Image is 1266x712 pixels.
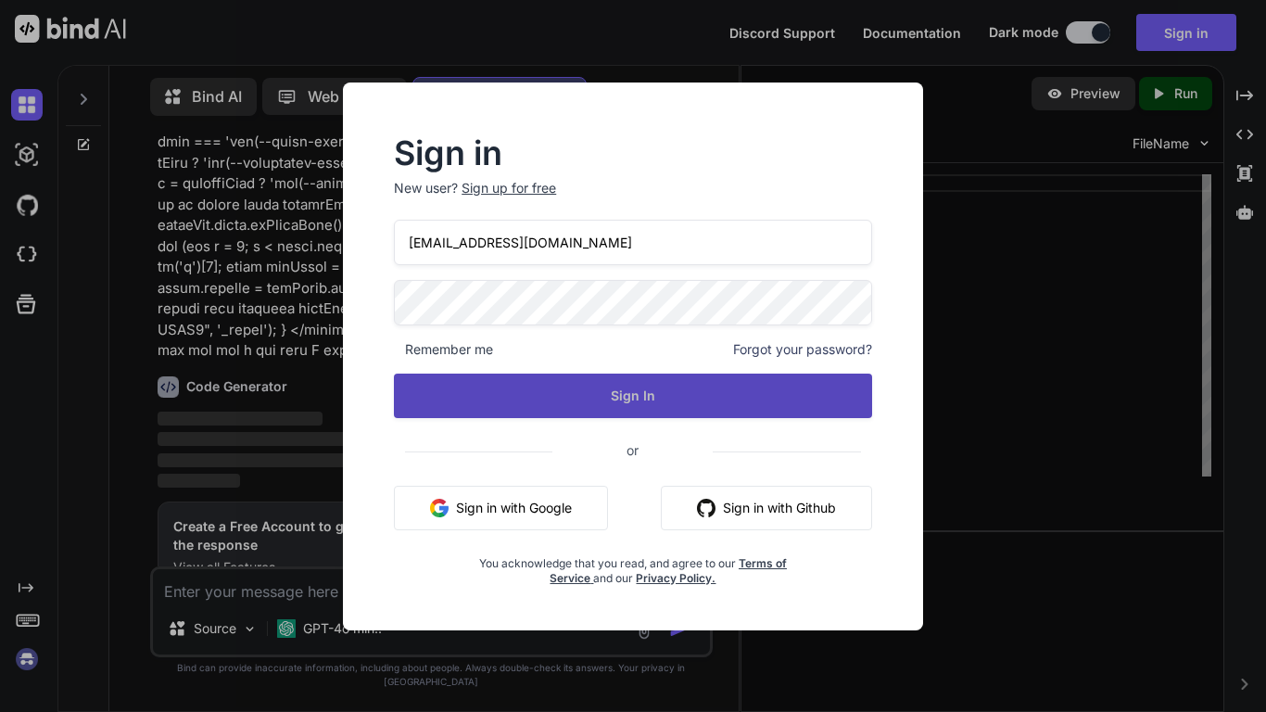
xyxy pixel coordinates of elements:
button: Sign in with Google [394,486,608,530]
span: Forgot your password? [733,340,872,359]
p: New user? [394,179,872,220]
div: Sign up for free [462,179,556,197]
div: You acknowledge that you read, and agree to our and our [474,545,792,586]
button: Sign In [394,374,872,418]
img: google [430,499,449,517]
h2: Sign in [394,138,872,168]
input: Login or Email [394,220,872,265]
a: Privacy Policy. [636,571,715,585]
img: github [697,499,715,517]
button: Sign in with Github [661,486,872,530]
span: or [552,427,713,473]
span: Remember me [394,340,493,359]
a: Terms of Service [550,556,787,585]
